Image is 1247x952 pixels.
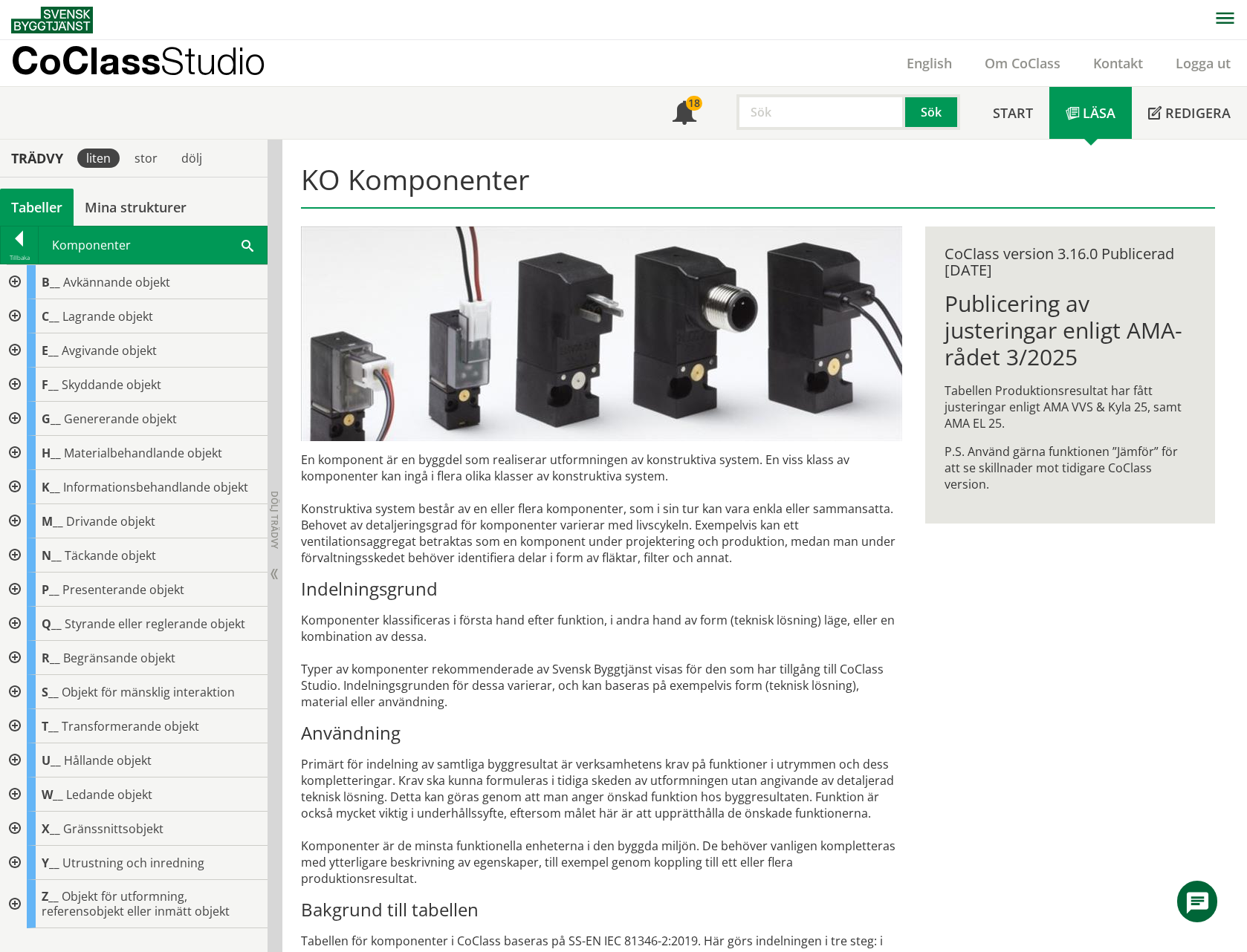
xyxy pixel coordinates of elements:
div: Komponenter [39,226,267,264]
a: Redigera [1132,87,1247,139]
span: B__ [42,274,60,290]
span: X__ [42,821,60,837]
h1: KO Komponenter [301,163,1214,209]
div: dölj [172,149,211,168]
span: Styrande eller reglerande objekt [65,616,245,632]
span: Transformerande objekt [62,718,199,734]
span: Lagrande objekt [62,308,153,325]
span: Presenterande objekt [62,581,184,598]
div: Tillbaka [1,252,38,264]
h3: Indelningsgrund [301,578,902,600]
p: CoClass [11,52,265,69]
a: Mina strukturer [74,189,198,226]
h1: Publicering av justeringar enligt AMA-rådet 3/2025 [945,290,1195,371]
span: Y__ [42,855,59,871]
span: Dölj trädvy [268,491,281,549]
span: T__ [42,718,59,734]
a: Logga ut [1159,54,1247,72]
button: Sök [905,94,960,130]
p: P.S. Använd gärna funktionen ”Jämför” för att se skillnader mot tidigare CoClass version. [945,443,1195,492]
span: N__ [42,547,62,564]
span: Genererande objekt [64,411,177,427]
div: stor [126,149,166,168]
span: Z__ [42,888,59,904]
span: Avkännande objekt [63,274,170,290]
span: Notifikationer [673,102,696,126]
a: Start [976,87,1049,139]
span: Täckande objekt [65,547,156,564]
span: C__ [42,308,59,325]
span: W__ [42,786,63,803]
span: Objekt för mänsklig interaktion [62,684,235,700]
span: G__ [42,411,61,427]
span: Studio [161,39,265,82]
span: Materialbehandlande objekt [64,445,222,461]
img: pilotventiler.jpg [301,226,902,441]
span: Start [993,104,1033,122]
img: Svensk Byggtjänst [11,7,93,33]
span: Gränssnittsobjekt [63,821,163,837]
span: Skyddande objekt [62,376,161,393]
h3: Bakgrund till tabellen [301,899,902,921]
span: Avgivande objekt [62,342,157,359]
a: CoClassStudio [11,40,297,86]
h3: Användning [301,722,902,744]
div: liten [77,149,120,168]
span: Läsa [1083,104,1115,122]
p: Tabellen Produktionsresultat har fått justeringar enligt AMA VVS & Kyla 25, samt AMA EL 25. [945,382,1195,431]
span: Sök i tabellen [242,237,253,252]
span: M__ [42,513,63,529]
span: Begränsande objekt [63,650,175,666]
a: 18 [656,87,713,139]
span: K__ [42,479,60,495]
span: S__ [42,684,59,700]
span: U__ [42,752,61,769]
span: Utrustning och inredning [62,855,204,871]
input: Sök [736,94,905,130]
span: Q__ [42,616,62,632]
span: R__ [42,650,60,666]
a: Om CoClass [968,54,1077,72]
span: Ledande objekt [66,786,152,803]
span: F__ [42,376,59,393]
a: Kontakt [1077,54,1159,72]
a: English [890,54,968,72]
span: Objekt för utformning, referensobjekt eller inmätt objekt [42,888,230,919]
span: Informationsbehandlande objekt [63,479,248,495]
div: CoClass version 3.16.0 Publicerad [DATE] [945,246,1195,278]
div: 18 [686,96,702,111]
span: Hållande objekt [64,752,152,769]
span: Redigera [1165,104,1231,122]
span: P__ [42,581,59,598]
span: H__ [42,445,61,461]
a: Läsa [1049,87,1132,139]
span: Drivande objekt [66,513,155,529]
span: E__ [42,342,59,359]
div: Trädvy [3,150,71,166]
